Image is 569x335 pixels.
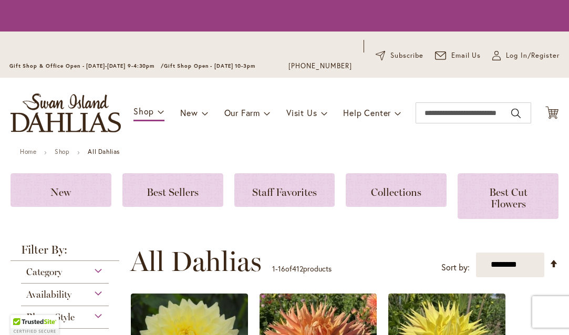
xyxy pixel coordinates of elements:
[506,50,560,61] span: Log In/Register
[234,173,335,207] a: Staff Favorites
[458,173,558,219] a: Best Cut Flowers
[252,186,317,198] span: Staff Favorites
[286,107,317,118] span: Visit Us
[55,148,69,155] a: Shop
[346,173,447,207] a: Collections
[288,61,352,71] a: [PHONE_NUMBER]
[147,186,199,198] span: Best Sellers
[376,50,423,61] a: Subscribe
[122,173,223,207] a: Best Sellers
[88,148,120,155] strong: All Dahlias
[11,244,119,261] strong: Filter By:
[278,264,285,274] span: 16
[272,264,275,274] span: 1
[390,50,423,61] span: Subscribe
[489,186,527,210] span: Best Cut Flowers
[11,315,59,335] div: TrustedSite Certified
[511,105,521,122] button: Search
[11,173,111,207] a: New
[272,260,332,277] p: - of products
[9,62,164,69] span: Gift Shop & Office Open - [DATE]-[DATE] 9-4:30pm /
[492,50,560,61] a: Log In/Register
[435,50,481,61] a: Email Us
[11,93,121,132] a: store logo
[180,107,198,118] span: New
[50,186,71,198] span: New
[441,258,470,277] label: Sort by:
[343,107,391,118] span: Help Center
[371,186,421,198] span: Collections
[164,62,255,69] span: Gift Shop Open - [DATE] 10-3pm
[451,50,481,61] span: Email Us
[224,107,260,118] span: Our Farm
[133,106,154,117] span: Shop
[130,246,262,277] span: All Dahlias
[26,266,62,278] span: Category
[26,289,71,300] span: Availability
[20,148,36,155] a: Home
[26,311,75,323] span: Bloom Style
[292,264,303,274] span: 412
